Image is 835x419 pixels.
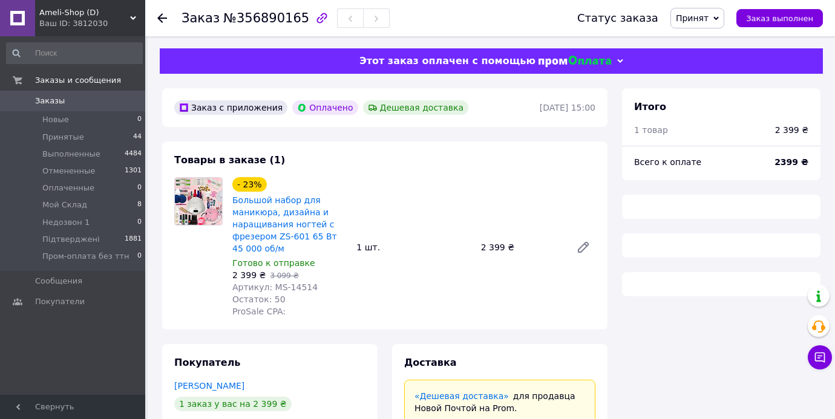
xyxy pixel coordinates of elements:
[42,114,69,125] span: Новые
[42,234,100,245] span: Підтверджені
[137,114,142,125] span: 0
[133,132,142,143] span: 44
[174,357,240,368] span: Покупатель
[292,100,358,115] div: Оплачено
[634,157,701,167] span: Всего к оплате
[125,149,142,160] span: 4484
[746,14,813,23] span: Заказ выполнен
[175,178,222,225] img: Большой набор для маникюра, дизайна и наращивания ногтей с фрезером ZS-601 65 Вт 45 000 об/м
[125,166,142,177] span: 1301
[676,13,709,23] span: Принят
[174,154,285,166] span: Товары в заказе (1)
[571,235,595,259] a: Редактировать
[223,11,309,25] span: №356890165
[577,12,658,24] div: Статус заказа
[35,75,121,86] span: Заказы и сообщения
[232,307,286,316] span: ProSale CPA:
[39,7,130,18] span: Ameli-Shop (D)
[352,239,476,256] div: 1 шт.
[414,390,585,414] div: для продавца Новой Почтой на Prom.
[42,200,87,210] span: Мой Склад
[232,270,266,280] span: 2 399 ₴
[157,12,167,24] div: Вернуться назад
[42,183,94,193] span: Оплаченные
[137,200,142,210] span: 8
[539,56,611,67] img: evopay logo
[42,149,100,160] span: Выполненные
[39,18,145,29] div: Ваш ID: 3812030
[476,239,566,256] div: 2 399 ₴
[359,55,535,67] span: Этот заказ оплачен с помощью
[774,157,808,167] b: 2399 ₴
[270,271,298,280] span: 3 099 ₴
[182,11,220,25] span: Заказ
[634,101,666,112] span: Итого
[35,296,85,307] span: Покупатели
[6,42,143,64] input: Поиск
[125,234,142,245] span: 1881
[775,124,808,136] div: 2 399 ₴
[42,166,95,177] span: Отмененные
[42,132,84,143] span: Принятые
[540,103,595,112] time: [DATE] 15:00
[404,357,457,368] span: Доставка
[414,391,509,401] a: «Дешевая доставка»
[736,9,823,27] button: Заказ выполнен
[174,100,287,115] div: Заказ с приложения
[35,96,65,106] span: Заказы
[137,183,142,193] span: 0
[35,276,82,287] span: Сообщения
[808,345,832,369] button: Чат с покупателем
[174,397,292,411] div: 1 заказ у вас на 2 399 ₴
[42,251,129,262] span: Пром-оплата без ттн
[42,217,90,228] span: Недозвон 1
[174,381,244,391] a: [PERSON_NAME]
[232,294,286,304] span: Остаток: 50
[232,177,267,192] div: - 23%
[634,125,668,135] span: 1 товар
[232,282,318,292] span: Артикул: MS-14514
[363,100,469,115] div: Дешевая доставка
[137,251,142,262] span: 0
[137,217,142,228] span: 0
[232,258,315,268] span: Готово к отправке
[232,195,337,253] a: Большой набор для маникюра, дизайна и наращивания ногтей с фрезером ZS-601 65 Вт 45 000 об/м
